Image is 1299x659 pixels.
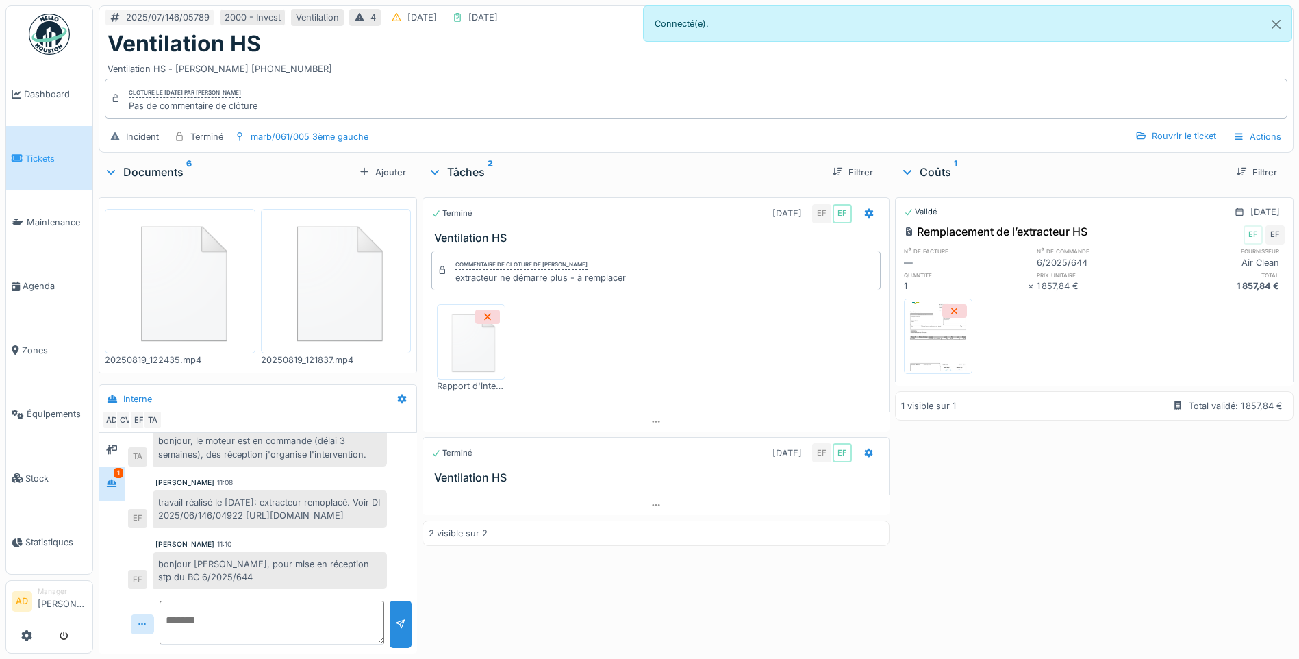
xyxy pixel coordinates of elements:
div: EF [833,204,852,223]
a: Stock [6,446,92,510]
a: Dashboard [6,62,92,126]
div: Ventilation [296,11,339,24]
div: Actions [1227,127,1287,147]
div: [DATE] [407,11,437,24]
div: CV [116,410,135,430]
div: Total validé: 1 857,84 € [1189,399,1283,412]
div: Filtrer [827,163,879,182]
div: 2025/07/146/05789 [126,11,210,24]
h6: n° de commande [1037,247,1161,256]
li: AD [12,591,32,612]
div: EF [812,443,831,462]
div: [DATE] [468,11,498,24]
div: travail réalisé le [DATE]: extracteur remoplacé. Voir DI 2025/06/146/04922 [URL][DOMAIN_NAME] [153,490,387,527]
div: Terminé [431,447,472,459]
div: [DATE] [1250,206,1280,219]
div: Air Clean [1161,256,1285,269]
div: 1 [114,468,123,478]
sup: 6 [186,164,192,180]
div: Rapport d'intevention [DATE].odt [437,380,505,393]
a: Zones [6,319,92,382]
div: 11:08 [217,477,233,488]
div: Tâches [428,164,821,180]
div: marb/061/005 3ème gauche [251,130,368,143]
sup: 2 [488,164,493,180]
div: 1 [904,279,1028,293]
h3: Ventilation HS [434,471,883,484]
a: Statistiques [6,510,92,574]
div: 2 visible sur 2 [429,527,488,540]
h3: Ventilation HS [434,232,883,245]
img: 84750757-fdcc6f00-afbb-11ea-908a-1074b026b06b.png [440,308,502,376]
div: Documents [104,164,353,180]
div: Manager [38,586,87,597]
div: EF [128,570,147,589]
div: EF [1265,225,1285,245]
h1: Ventilation HS [108,31,261,57]
div: EF [812,204,831,223]
div: EF [129,410,149,430]
div: Commentaire de clôture de [PERSON_NAME] [455,260,588,270]
h6: prix unitaire [1037,271,1161,279]
div: extracteur ne démarre plus - à remplacer [455,271,626,284]
div: AD [102,410,121,430]
a: Agenda [6,254,92,318]
img: Badge_color-CXgf-gQk.svg [29,14,70,55]
a: AD Manager[PERSON_NAME] [12,586,87,619]
div: 11:10 [217,539,231,549]
div: × [1028,279,1037,293]
div: Connecté(e). [643,5,1293,42]
h6: total [1161,271,1285,279]
div: 1 857,84 € [1037,279,1161,293]
div: bonjour, le moteur est en commande (délai 3 semaines), dès réception j'organise l'intervention. [153,429,387,466]
div: TA [143,410,162,430]
div: bonjour [PERSON_NAME], pour mise en réception stp du BC 6/2025/644 [153,552,387,589]
div: [DATE] [772,207,802,220]
span: Dashboard [24,88,87,101]
div: — [904,256,1028,269]
img: 84750757-fdcc6f00-afbb-11ea-908a-1074b026b06b.png [108,212,252,350]
span: Équipements [27,408,87,421]
a: Tickets [6,126,92,190]
h6: n° de facture [904,247,1028,256]
a: Équipements [6,382,92,446]
div: EF [128,509,147,528]
div: Coûts [900,164,1225,180]
div: Terminé [431,208,472,219]
h6: fournisseur [1161,247,1285,256]
button: Close [1261,6,1291,42]
li: [PERSON_NAME] [38,586,87,616]
div: 2000 - Invest [225,11,281,24]
div: Pas de commentaire de clôture [129,99,257,112]
div: EF [1244,225,1263,245]
sup: 1 [954,164,957,180]
span: Maintenance [27,216,87,229]
div: Clôturé le [DATE] par [PERSON_NAME] [129,88,241,98]
div: 6/2025/644 [1037,256,1161,269]
div: 1 857,84 € [1161,279,1285,293]
div: [PERSON_NAME] [155,477,214,488]
div: 20250819_121837.mp4 [261,353,412,366]
img: 84750757-fdcc6f00-afbb-11ea-908a-1074b026b06b.png [264,212,408,350]
div: Rouvrir le ticket [1130,127,1222,145]
span: Agenda [23,279,87,293]
div: TA [128,447,147,467]
span: Zones [22,344,87,357]
div: Interne [123,393,152,406]
h6: quantité [904,271,1028,279]
div: 20250819_122435.mp4 [105,353,255,366]
span: Statistiques [25,536,87,549]
div: EF [833,443,852,462]
div: Filtrer [1231,163,1283,182]
div: Terminé [190,130,223,143]
div: 4 [370,11,376,24]
div: Ventilation HS - [PERSON_NAME] [PHONE_NUMBER] [108,57,1285,75]
a: Maintenance [6,190,92,254]
div: [DATE] [772,447,802,460]
div: Incident [126,130,159,143]
span: Tickets [25,152,87,165]
div: Ajouter [353,163,412,182]
span: Stock [25,472,87,485]
div: 1 visible sur 1 [901,399,956,412]
div: Remplacement de l’extracteur HS [904,223,1087,240]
